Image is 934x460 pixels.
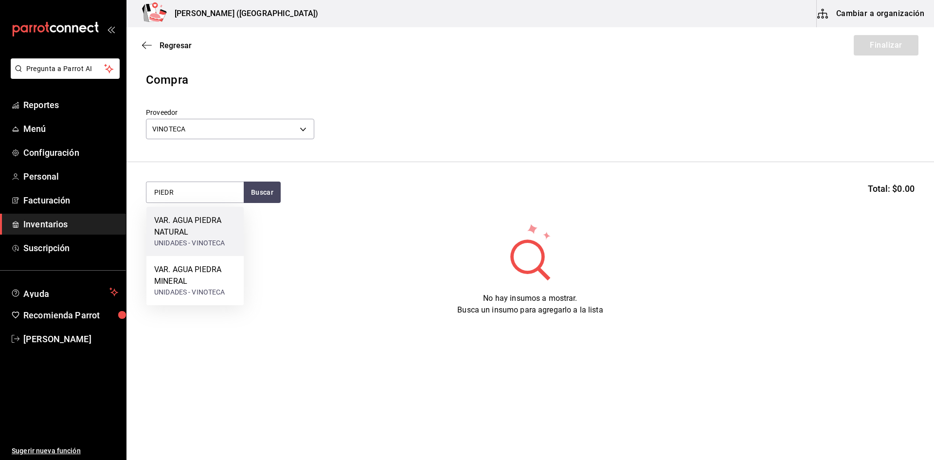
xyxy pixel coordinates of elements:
[244,182,281,203] button: Buscar
[11,58,120,79] button: Pregunta a Parrot AI
[23,194,118,207] span: Facturación
[12,446,118,456] span: Sugerir nueva función
[107,25,115,33] button: open_drawer_menu
[23,309,118,322] span: Recomienda Parrot
[154,287,236,297] div: UNIDADES - VINOTECA
[23,146,118,159] span: Configuración
[142,41,192,50] button: Regresar
[160,41,192,50] span: Regresar
[146,119,314,139] div: VINOTECA
[23,98,118,111] span: Reportes
[167,8,318,19] h3: [PERSON_NAME] ([GEOGRAPHIC_DATA])
[146,109,314,116] label: Proveedor
[154,215,236,238] div: VAR. AGUA PIEDRA NATURAL
[146,71,915,89] div: Compra
[868,182,915,195] span: Total: $0.00
[146,182,244,202] input: Buscar insumo
[7,71,120,81] a: Pregunta a Parrot AI
[457,294,603,314] span: No hay insumos a mostrar. Busca un insumo para agregarlo a la lista
[23,170,118,183] span: Personal
[23,286,106,298] span: Ayuda
[23,332,118,346] span: [PERSON_NAME]
[154,238,236,248] div: UNIDADES - VINOTECA
[23,218,118,231] span: Inventarios
[154,264,236,287] div: VAR. AGUA PIEDRA MINERAL
[26,64,105,74] span: Pregunta a Parrot AI
[23,241,118,255] span: Suscripción
[23,122,118,135] span: Menú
